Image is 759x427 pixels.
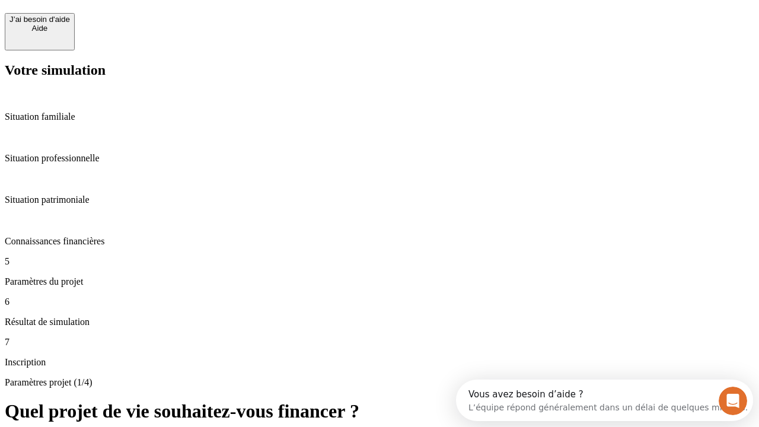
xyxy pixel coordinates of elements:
[5,111,754,122] p: Situation familiale
[5,317,754,327] p: Résultat de simulation
[5,5,327,37] div: Ouvrir le Messenger Intercom
[5,377,754,388] p: Paramètres projet (1/4)
[719,387,747,415] iframe: Intercom live chat
[5,62,754,78] h2: Votre simulation
[5,256,754,267] p: 5
[5,236,754,247] p: Connaissances financières
[9,15,70,24] div: J’ai besoin d'aide
[5,337,754,348] p: 7
[5,297,754,307] p: 6
[5,357,754,368] p: Inscription
[5,276,754,287] p: Paramètres du projet
[5,13,75,50] button: J’ai besoin d'aideAide
[12,10,292,20] div: Vous avez besoin d’aide ?
[9,24,70,33] div: Aide
[5,153,754,164] p: Situation professionnelle
[5,195,754,205] p: Situation patrimoniale
[456,380,753,421] iframe: Intercom live chat discovery launcher
[5,400,754,422] h1: Quel projet de vie souhaitez-vous financer ?
[12,20,292,32] div: L’équipe répond généralement dans un délai de quelques minutes.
